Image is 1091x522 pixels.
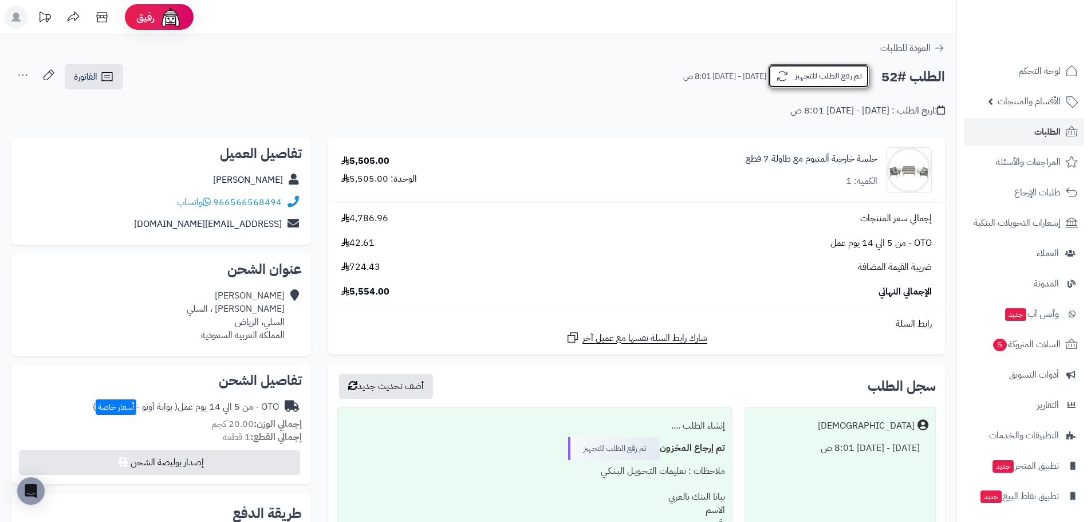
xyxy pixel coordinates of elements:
a: السلات المتروكة5 [964,331,1084,358]
a: [PERSON_NAME] [213,173,283,187]
span: تطبيق المتجر [991,458,1059,474]
small: 1 قطعة [223,430,302,444]
a: العملاء [964,240,1084,267]
span: العودة للطلبات [880,41,931,55]
span: المدونة [1034,276,1059,292]
span: لوحة التحكم [1018,63,1061,79]
button: إصدار بوليصة الشحن [19,450,300,475]
div: [DEMOGRAPHIC_DATA] [818,419,915,433]
span: 724.43 [341,261,380,274]
h2: تفاصيل العميل [21,147,302,160]
a: التقارير [964,391,1084,419]
a: تحديثات المنصة [30,6,59,32]
h2: تفاصيل الشحن [21,374,302,387]
a: طلبات الإرجاع [964,179,1084,206]
span: شارك رابط السلة نفسها مع عميل آخر [582,332,707,345]
a: واتساب [177,195,211,209]
img: ai-face.png [159,6,182,29]
a: [EMAIL_ADDRESS][DOMAIN_NAME] [134,217,282,231]
img: 1759952702-1-90x90.jpg [887,147,931,193]
a: المدونة [964,270,1084,297]
small: [DATE] - [DATE] 8:01 ص [683,71,766,83]
span: رفيق [136,10,155,24]
span: جديد [992,460,1014,473]
div: تاريخ الطلب : [DATE] - [DATE] 8:01 ص [790,104,945,117]
span: الأقسام والمنتجات [998,93,1061,109]
div: OTO - من 5 الي 14 يوم عمل [93,401,279,414]
span: 5 [993,339,1007,351]
div: الوحدة: 5,505.00 [341,172,417,186]
span: 42.61 [341,237,375,250]
span: وآتس آب [1004,306,1059,322]
div: الكمية: 1 [846,175,877,188]
a: لوحة التحكم [964,57,1084,85]
span: أدوات التسويق [1009,367,1059,383]
div: [PERSON_NAME] [PERSON_NAME] ، السلي السلي، الرياض المملكة العربية السعودية [187,289,285,342]
a: إشعارات التحويلات البنكية [964,209,1084,237]
small: 20.00 كجم [211,417,302,431]
a: الطلبات [964,118,1084,146]
a: 966566568494 [213,195,282,209]
a: تطبيق المتجرجديد [964,452,1084,480]
a: أدوات التسويق [964,361,1084,388]
span: ضريبة القيمة المضافة [858,261,932,274]
div: إنشاء الطلب .... [345,415,724,437]
div: تم رفع الطلب للتجهيز [568,437,660,460]
span: طلبات الإرجاع [1014,185,1061,201]
a: تطبيق نقاط البيعجديد [964,482,1084,510]
a: الفاتورة [65,64,123,89]
span: OTO - من 5 الي 14 يوم عمل [830,237,932,250]
div: [DATE] - [DATE] 8:01 ص [752,437,928,460]
span: التطبيقات والخدمات [989,427,1059,443]
span: التقارير [1037,397,1059,413]
button: أضف تحديث جديد [339,374,433,399]
strong: إجمالي الوزن: [254,417,302,431]
h3: سجل الطلب [868,379,936,393]
span: الإجمالي النهائي [879,285,932,299]
span: إشعارات التحويلات البنكية [974,215,1061,231]
a: شارك رابط السلة نفسها مع عميل آخر [566,331,707,345]
span: تطبيق نقاط البيع [979,488,1059,504]
a: العودة للطلبات [880,41,945,55]
h2: طريقة الدفع [233,507,302,520]
a: المراجعات والأسئلة [964,148,1084,176]
h2: عنوان الشحن [21,262,302,276]
div: 5,505.00 [341,155,389,168]
div: Open Intercom Messenger [17,477,45,505]
span: العملاء [1037,245,1059,261]
span: أسعار خاصة [96,399,136,415]
span: الفاتورة [74,70,97,84]
span: السلات المتروكة [992,336,1061,352]
a: جلسة خارجية ألمنيوم مع طاولة 7 قطع [746,152,877,166]
span: الطلبات [1034,124,1061,140]
span: إجمالي سعر المنتجات [860,212,932,225]
strong: إجمالي القطع: [250,430,302,444]
img: logo-2.png [1013,31,1080,55]
button: تم رفع الطلب للتجهيز [768,64,869,88]
span: المراجعات والأسئلة [996,154,1061,170]
h2: الطلب #52 [881,65,945,89]
span: جديد [1005,308,1026,321]
b: تم إرجاع المخزون [660,441,725,455]
span: 5,554.00 [341,285,389,299]
span: جديد [980,490,1002,503]
span: 4,786.96 [341,212,388,225]
a: التطبيقات والخدمات [964,422,1084,449]
span: ( بوابة أوتو - ) [93,400,178,414]
div: رابط السلة [333,317,940,331]
a: وآتس آبجديد [964,300,1084,328]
